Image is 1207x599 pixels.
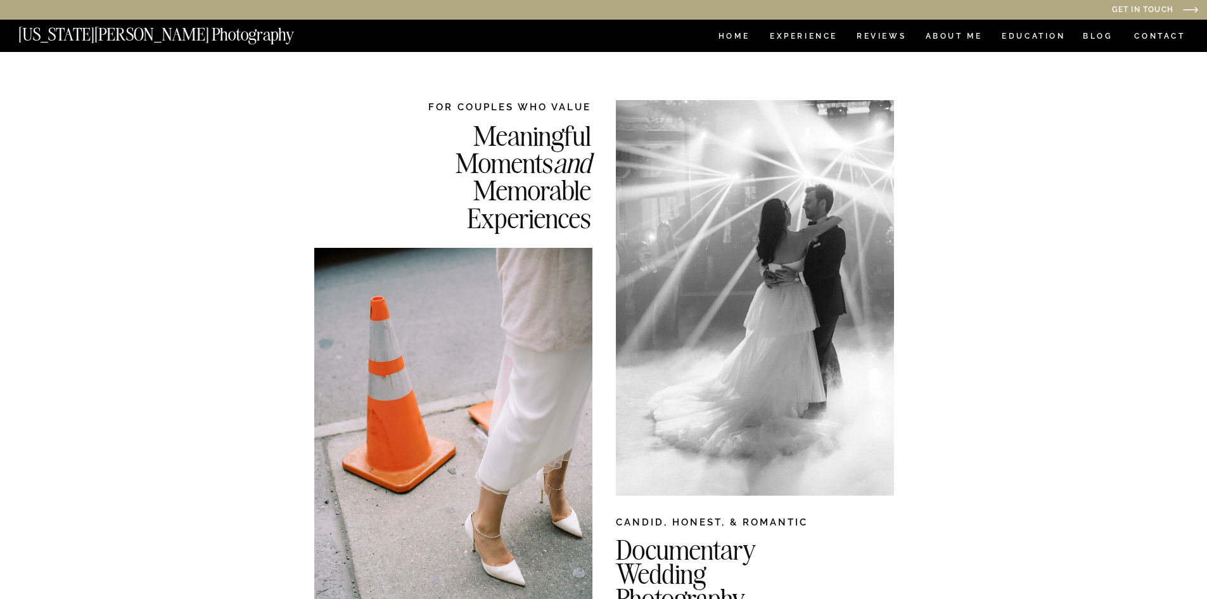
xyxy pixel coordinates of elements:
[553,145,591,180] i: and
[1134,29,1186,43] a: CONTACT
[391,100,591,113] h2: FOR COUPLES WHO VALUE
[616,515,894,534] h2: CANDID, HONEST, & ROMANTIC
[1000,32,1067,43] a: EDUCATION
[391,122,591,230] h2: Meaningful Moments Memorable Experiences
[716,32,752,43] a: HOME
[857,32,904,43] a: REVIEWS
[770,32,836,43] a: Experience
[1083,32,1113,43] a: BLOG
[925,32,983,43] a: ABOUT ME
[18,26,336,37] a: [US_STATE][PERSON_NAME] Photography
[983,6,1173,15] a: Get in Touch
